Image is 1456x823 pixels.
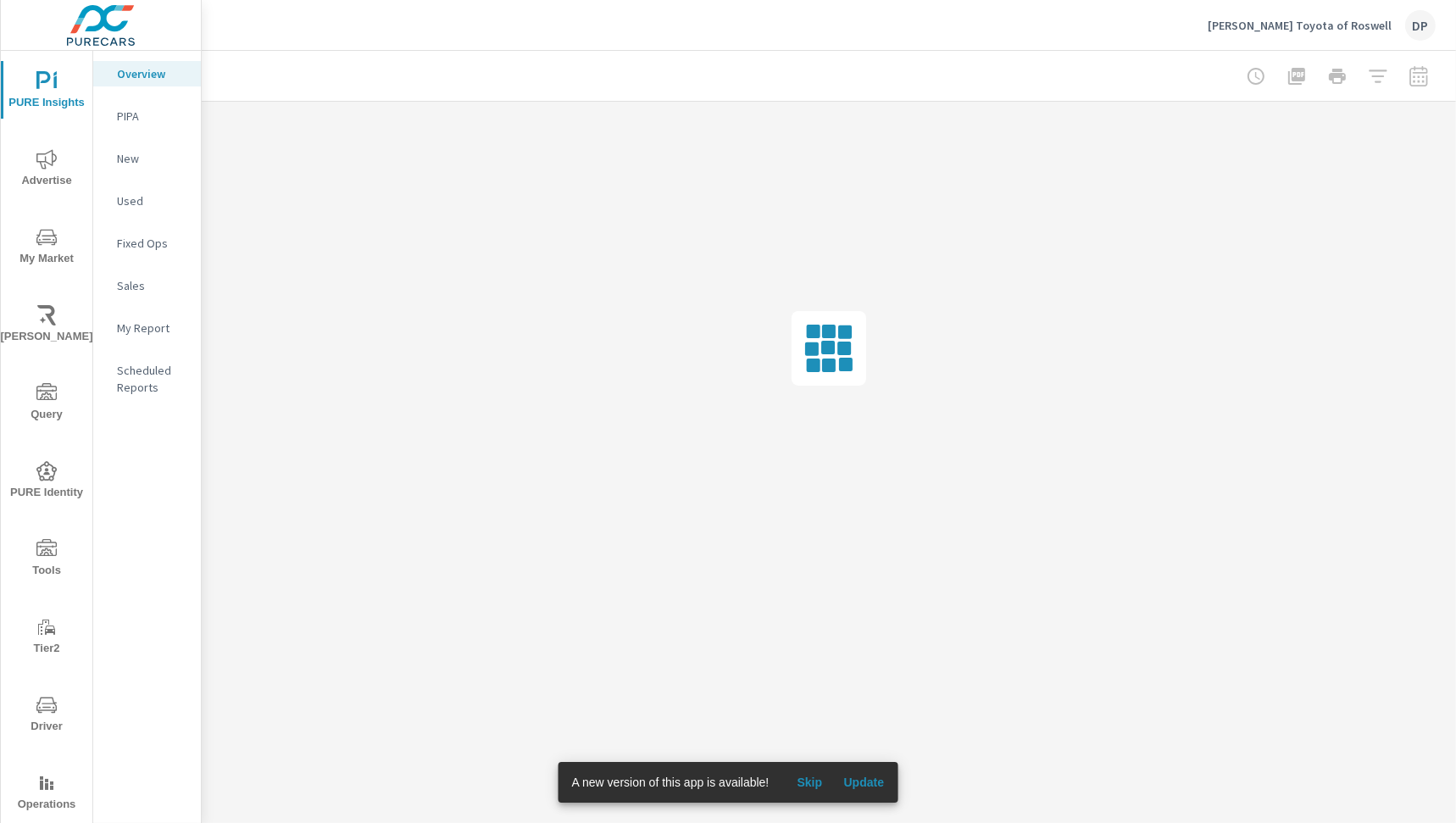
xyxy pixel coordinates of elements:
[93,61,201,86] div: Overview
[572,776,770,789] span: A new version of this app is available!
[6,227,87,269] span: My Market
[6,149,87,191] span: Advertise
[117,65,187,82] p: Overview
[117,362,187,396] p: Scheduled Reports
[782,769,836,796] button: Skip
[117,192,187,209] p: Used
[6,695,87,737] span: Driver
[117,150,187,167] p: New
[843,775,884,790] span: Update
[6,461,87,503] span: PURE Identity
[93,315,201,341] div: My Report
[117,235,187,252] p: Fixed Ops
[93,103,201,129] div: PIPA
[6,305,87,347] span: [PERSON_NAME]
[1208,18,1392,33] p: [PERSON_NAME] Toyota of Roswell
[93,146,201,171] div: New
[1405,10,1436,41] div: DP
[117,320,187,336] p: My Report
[93,273,201,298] div: Sales
[93,188,201,214] div: Used
[6,71,87,113] span: PURE Insights
[117,277,187,294] p: Sales
[6,617,87,659] span: Tier2
[6,539,87,581] span: Tools
[789,775,830,790] span: Skip
[93,358,201,400] div: Scheduled Reports
[93,231,201,256] div: Fixed Ops
[836,769,891,796] button: Update
[117,108,187,125] p: PIPA
[6,383,87,425] span: Query
[6,773,87,815] span: Operations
